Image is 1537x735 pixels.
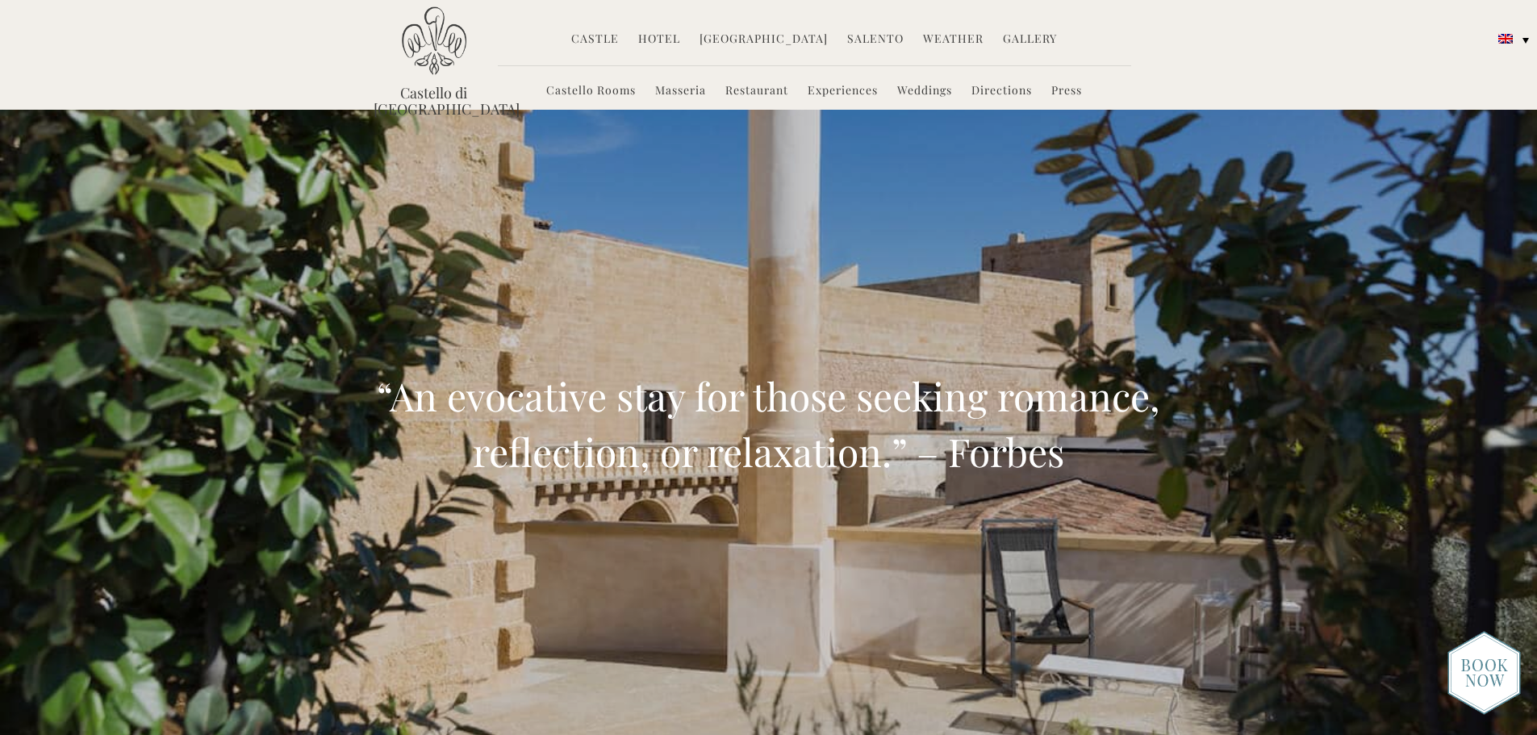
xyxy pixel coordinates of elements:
a: Hotel [638,31,680,49]
a: Salento [847,31,904,49]
a: Castle [571,31,619,49]
a: Weddings [897,82,952,101]
img: Castello di Ugento [402,6,466,75]
a: Press [1051,82,1082,101]
a: Masseria [655,82,706,101]
img: new-booknow.png [1447,631,1521,715]
img: English [1498,34,1513,44]
a: Weather [923,31,984,49]
a: Restaurant [725,82,788,101]
a: Castello Rooms [546,82,636,101]
a: Castello di [GEOGRAPHIC_DATA] [374,85,495,117]
a: Experiences [808,82,878,101]
a: Gallery [1003,31,1057,49]
a: Directions [971,82,1032,101]
span: “An evocative stay for those seeking romance, reflection, or relaxation.” – Forbes [377,370,1160,478]
a: [GEOGRAPHIC_DATA] [700,31,828,49]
